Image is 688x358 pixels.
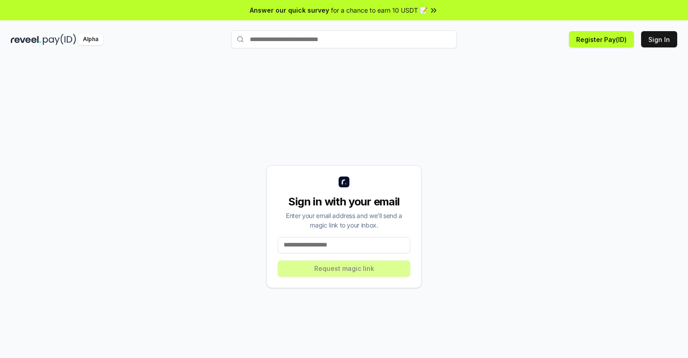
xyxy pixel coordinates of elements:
button: Register Pay(ID) [569,31,634,47]
div: Enter your email address and we’ll send a magic link to your inbox. [278,211,410,230]
span: Answer our quick survey [250,5,329,15]
button: Sign In [641,31,677,47]
span: for a chance to earn 10 USDT 📝 [331,5,427,15]
img: logo_small [339,177,349,187]
div: Sign in with your email [278,195,410,209]
img: reveel_dark [11,34,41,45]
div: Alpha [78,34,103,45]
img: pay_id [43,34,76,45]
